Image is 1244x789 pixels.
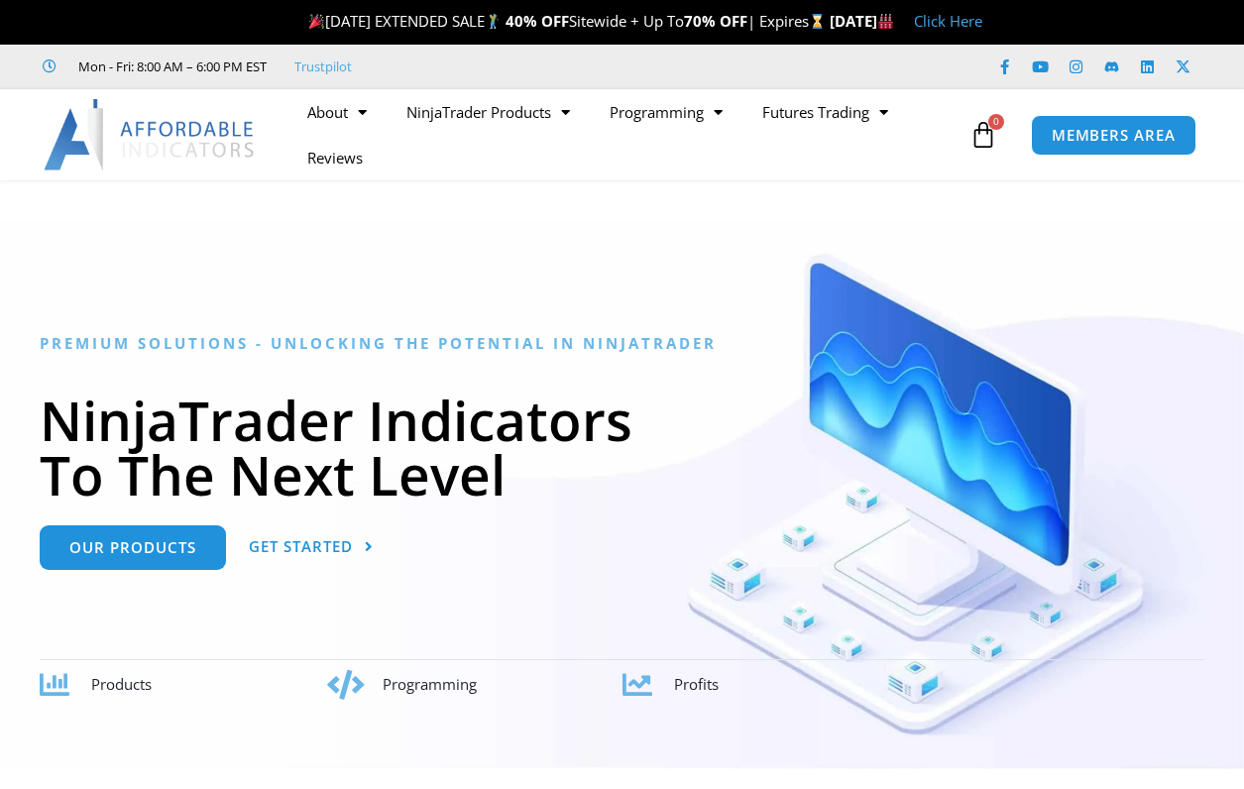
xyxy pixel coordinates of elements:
[40,393,1204,502] h1: NinjaTrader Indicators To The Next Level
[988,114,1004,130] span: 0
[830,11,894,31] strong: [DATE]
[506,11,569,31] strong: 40% OFF
[674,674,719,694] span: Profits
[294,55,352,78] a: Trustpilot
[309,14,324,29] img: 🎉
[287,89,964,180] nav: Menu
[287,89,387,135] a: About
[383,674,477,694] span: Programming
[69,540,196,555] span: Our Products
[1052,128,1176,143] span: MEMBERS AREA
[40,334,1204,353] h6: Premium Solutions - Unlocking the Potential in NinjaTrader
[878,14,893,29] img: 🏭
[1031,115,1196,156] a: MEMBERS AREA
[387,89,590,135] a: NinjaTrader Products
[486,14,501,29] img: 🏌️‍♂️
[940,106,1027,164] a: 0
[44,99,257,170] img: LogoAI | Affordable Indicators – NinjaTrader
[40,525,226,570] a: Our Products
[287,135,383,180] a: Reviews
[684,11,747,31] strong: 70% OFF
[810,14,825,29] img: ⌛
[590,89,742,135] a: Programming
[249,525,374,570] a: Get Started
[742,89,908,135] a: Futures Trading
[304,11,830,31] span: [DATE] EXTENDED SALE Sitewide + Up To | Expires
[73,55,267,78] span: Mon - Fri: 8:00 AM – 6:00 PM EST
[91,674,152,694] span: Products
[914,11,982,31] a: Click Here
[249,539,353,554] span: Get Started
